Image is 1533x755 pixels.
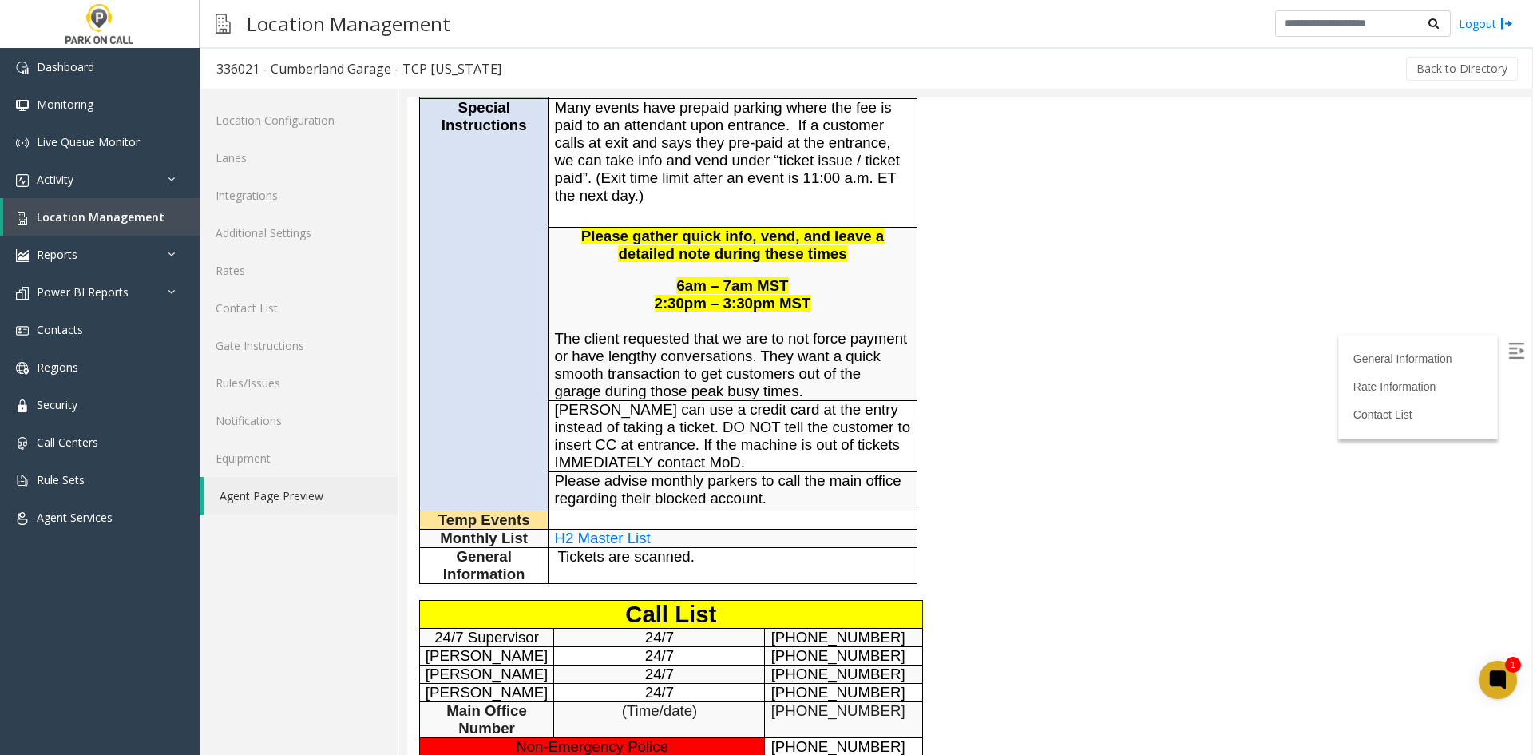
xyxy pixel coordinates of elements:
span: Reports [37,247,77,262]
a: Rules/Issues [200,364,398,402]
span: Special Instructions [34,2,120,36]
a: H2 Master List [148,435,244,448]
a: Location Configuration [200,101,398,139]
img: 'icon' [16,99,29,112]
span: Power BI Reports [37,284,129,300]
span: Please gather quick info, vend, and leave a detailed note during these times [174,130,477,165]
img: 'icon' [16,362,29,375]
span: Location Management [37,209,164,225]
a: General Information [946,255,1045,268]
a: Location Management [3,198,200,236]
a: Logout [1459,15,1513,32]
span: [PERSON_NAME] [18,586,141,603]
span: [PERSON_NAME] [18,550,141,566]
span: [PHONE_NUMBER] [364,641,498,658]
span: [PHONE_NUMBER] [364,568,498,585]
span: [PHONE_NUMBER] [364,586,498,603]
img: 'icon' [16,137,29,149]
img: pageIcon [216,4,231,43]
span: 24/7 [238,550,267,566]
span: Rule Sets [37,472,85,487]
a: Equipment [200,439,398,477]
span: Temp Events [31,414,123,431]
a: Additional Settings [200,214,398,252]
div: 336021 - Cumberland Garage - TCP [US_STATE] [216,58,501,79]
img: logout [1500,15,1513,32]
span: Live Queue Monitor [37,134,140,149]
span: (Time/date) [215,605,291,622]
img: 'icon' [16,249,29,262]
span: Security [37,397,77,412]
span: Monitoring [37,97,93,112]
span: Agent Services [37,510,113,525]
a: Lanes [200,139,398,177]
img: 'icon' [16,287,29,300]
span: [PHONE_NUMBER] [364,550,498,566]
span: Contacts [37,322,83,337]
span: Regions [37,360,78,375]
img: 'icon' [16,174,29,187]
img: 'icon' [16,212,29,225]
span: Non-Emergency Police [109,641,261,658]
span: Please advise monthly parkers to call the main office regarding their blocked account. [148,375,494,409]
img: 'icon' [16,437,29,450]
span: Call Centers [37,435,98,450]
span: Activity [37,172,73,187]
h3: Location Management [239,4,458,43]
span: 6am – 7am MST 2:30pm – 3:30pm MST [248,180,404,214]
span: 24/7 [238,568,267,585]
span: General Information [36,451,118,485]
span: H2 Master List [148,432,244,449]
span: [PERSON_NAME] [18,568,141,585]
span: [PHONE_NUMBER] [364,531,498,548]
img: 'icon' [16,399,29,412]
span: 24/7 [238,531,267,548]
span: 24/7 Supervisor [27,531,132,548]
span: Call List [218,503,309,530]
a: Gate Instructions [200,327,398,364]
span: Main Office Number [39,605,120,639]
span: Monthly List [33,432,121,449]
span: Many events have prepaid parking where the fee is paid to an attendant upon entrance. If a custom... [148,2,493,106]
img: 'icon' [16,512,29,525]
div: 1 [1505,657,1521,673]
span: Dashboard [37,59,94,74]
a: Rate Information [946,283,1029,296]
a: Contact List [946,311,1005,324]
a: Rates [200,252,398,289]
a: Agent Page Preview [204,477,398,515]
a: Integrations [200,177,398,214]
a: Contact List [200,289,398,327]
span: The client requested that we are to not force payment or have lengthy conversations. They want a ... [148,232,501,302]
span: Tickets are scanned. [150,451,287,467]
img: 'icon' [16,62,29,74]
a: Notifications [200,402,398,439]
span: 24/7 [238,586,267,603]
img: 'icon' [16,475,29,487]
img: Open/Close Sidebar Menu [1101,245,1117,261]
img: 'icon' [16,324,29,337]
span: [PHONE_NUMBER] [364,605,498,622]
span: [PERSON_NAME] can use a credit card at the entry instead of taking a ticket. DO NOT tell the cust... [148,304,504,373]
button: Back to Directory [1406,57,1518,81]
